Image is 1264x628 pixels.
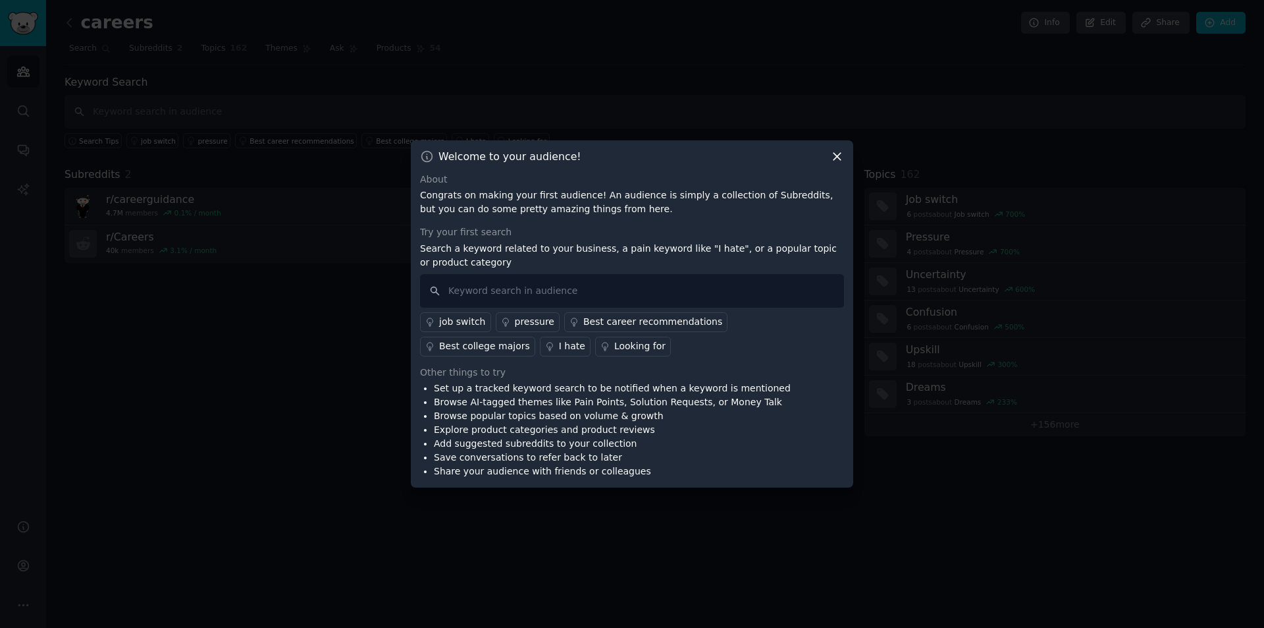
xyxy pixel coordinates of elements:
div: Best college majors [439,339,530,353]
a: Looking for [595,337,671,357]
input: Keyword search in audience [420,274,844,308]
div: I hate [559,339,585,353]
li: Share your audience with friends or colleagues [434,465,791,478]
div: About [420,173,844,186]
li: Browse AI-tagged themes like Pain Points, Solution Requests, or Money Talk [434,395,791,409]
a: job switch [420,312,491,332]
li: Set up a tracked keyword search to be notified when a keyword is mentioned [434,382,791,395]
div: pressure [515,315,554,329]
div: Other things to try [420,366,844,380]
div: Try your first search [420,225,844,239]
div: job switch [439,315,486,329]
li: Browse popular topics based on volume & growth [434,409,791,423]
a: Best career recommendations [564,312,727,332]
a: pressure [496,312,560,332]
li: Add suggested subreddits to your collection [434,437,791,451]
p: Congrats on making your first audience! An audience is simply a collection of Subreddits, but you... [420,188,844,216]
div: Best career recommendations [583,315,722,329]
a: I hate [540,337,591,357]
li: Save conversations to refer back to later [434,451,791,465]
a: Best college majors [420,337,535,357]
div: Looking for [614,339,666,353]
h3: Welcome to your audience! [438,150,581,163]
p: Search a keyword related to your business, a pain keyword like "I hate", or a popular topic or pr... [420,242,844,270]
li: Explore product categories and product reviews [434,423,791,437]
